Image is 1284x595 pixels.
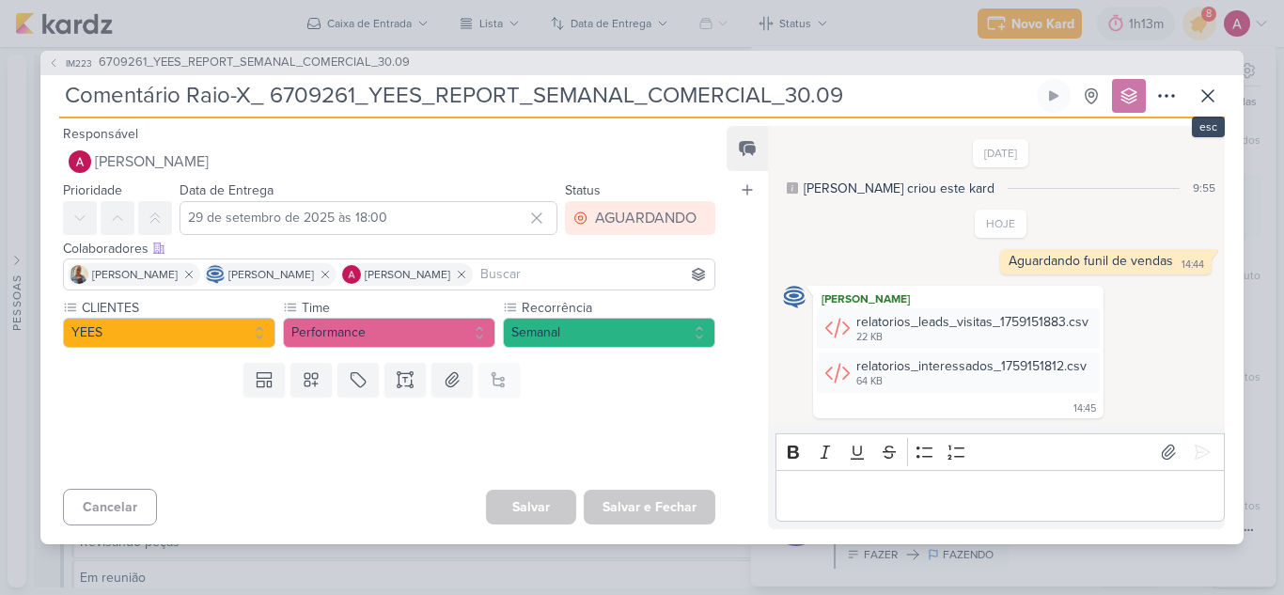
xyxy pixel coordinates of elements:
div: AGUARDANDO [595,207,697,229]
span: 6709261_YEES_REPORT_SEMANAL_COMERCIAL_30.09 [99,54,410,72]
div: relatorios_interessados_1759151812.csv [817,352,1100,393]
img: Caroline Traven De Andrade [783,286,806,308]
div: 64 KB [856,374,1087,389]
div: relatorios_interessados_1759151812.csv [856,356,1087,376]
span: [PERSON_NAME] [92,266,178,283]
div: relatorios_leads_visitas_1759151883.csv [817,308,1100,349]
label: Status [565,182,601,198]
span: [PERSON_NAME] [365,266,450,283]
div: esc [1192,117,1225,137]
label: Prioridade [63,182,122,198]
div: 14:45 [1073,401,1096,416]
div: 22 KB [856,330,1088,345]
img: Alessandra Gomes [69,150,91,173]
button: AGUARDANDO [565,201,715,235]
button: [PERSON_NAME] [63,145,715,179]
img: Alessandra Gomes [342,265,361,284]
div: Editor editing area: main [775,470,1225,522]
img: Iara Santos [70,265,88,284]
div: 9:55 [1193,180,1215,196]
input: Buscar [477,263,711,286]
button: Semanal [503,318,715,348]
span: [PERSON_NAME] [228,266,314,283]
span: IM223 [63,56,95,70]
div: Editor toolbar [775,433,1225,470]
div: Ligar relógio [1046,88,1061,103]
label: Time [300,298,495,318]
label: Data de Entrega [180,182,274,198]
div: [PERSON_NAME] criou este kard [804,179,994,198]
label: Recorrência [520,298,715,318]
button: YEES [63,318,275,348]
label: CLIENTES [80,298,275,318]
div: [PERSON_NAME] [817,290,1100,308]
input: Select a date [180,201,557,235]
div: Colaboradores [63,239,715,258]
input: Kard Sem Título [59,79,1033,113]
div: relatorios_leads_visitas_1759151883.csv [856,312,1088,332]
label: Responsável [63,126,138,142]
img: Caroline Traven De Andrade [206,265,225,284]
div: 14:44 [1182,258,1204,273]
button: IM223 6709261_YEES_REPORT_SEMANAL_COMERCIAL_30.09 [48,54,410,72]
button: Cancelar [63,489,157,525]
div: Aguardando funil de vendas [1009,253,1173,269]
span: [PERSON_NAME] [95,150,209,173]
button: Performance [283,318,495,348]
